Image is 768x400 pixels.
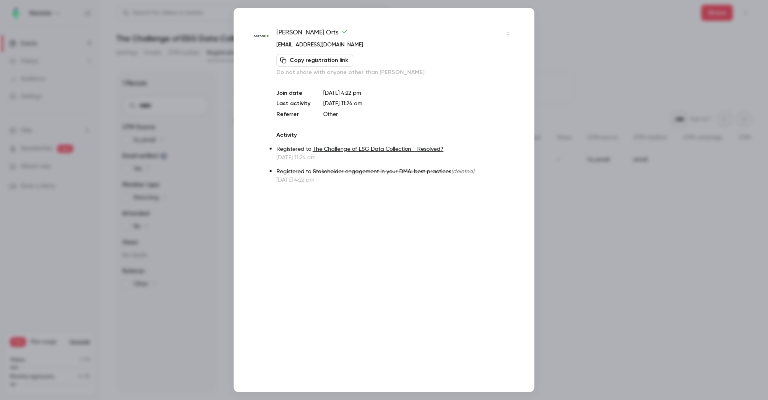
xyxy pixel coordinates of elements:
p: Registered to [276,145,514,154]
span: Stakeholder engagement in your DMA: best practices [313,169,451,174]
p: [DATE] 4:22 pm [323,89,514,97]
span: [DATE] 11:24 am [323,101,362,106]
a: [EMAIL_ADDRESS][DOMAIN_NAME] [276,42,363,48]
img: astanor.com [254,29,268,44]
button: Copy registration link [276,54,353,67]
p: Last activity [276,100,310,108]
p: Do not share with anyone other than [PERSON_NAME] [276,68,514,76]
span: [PERSON_NAME] Orts [276,28,348,41]
span: (deleted) [451,169,474,174]
p: Registered to [276,168,514,176]
p: Join date [276,89,310,97]
p: Activity [276,131,514,139]
a: The Challenge of ESG Data Collection - Resolved? [313,146,444,152]
p: [DATE] 11:24 am [276,154,514,162]
p: Other [323,110,514,118]
p: [DATE] 4:22 pm [276,176,514,184]
p: Referrer [276,110,310,118]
